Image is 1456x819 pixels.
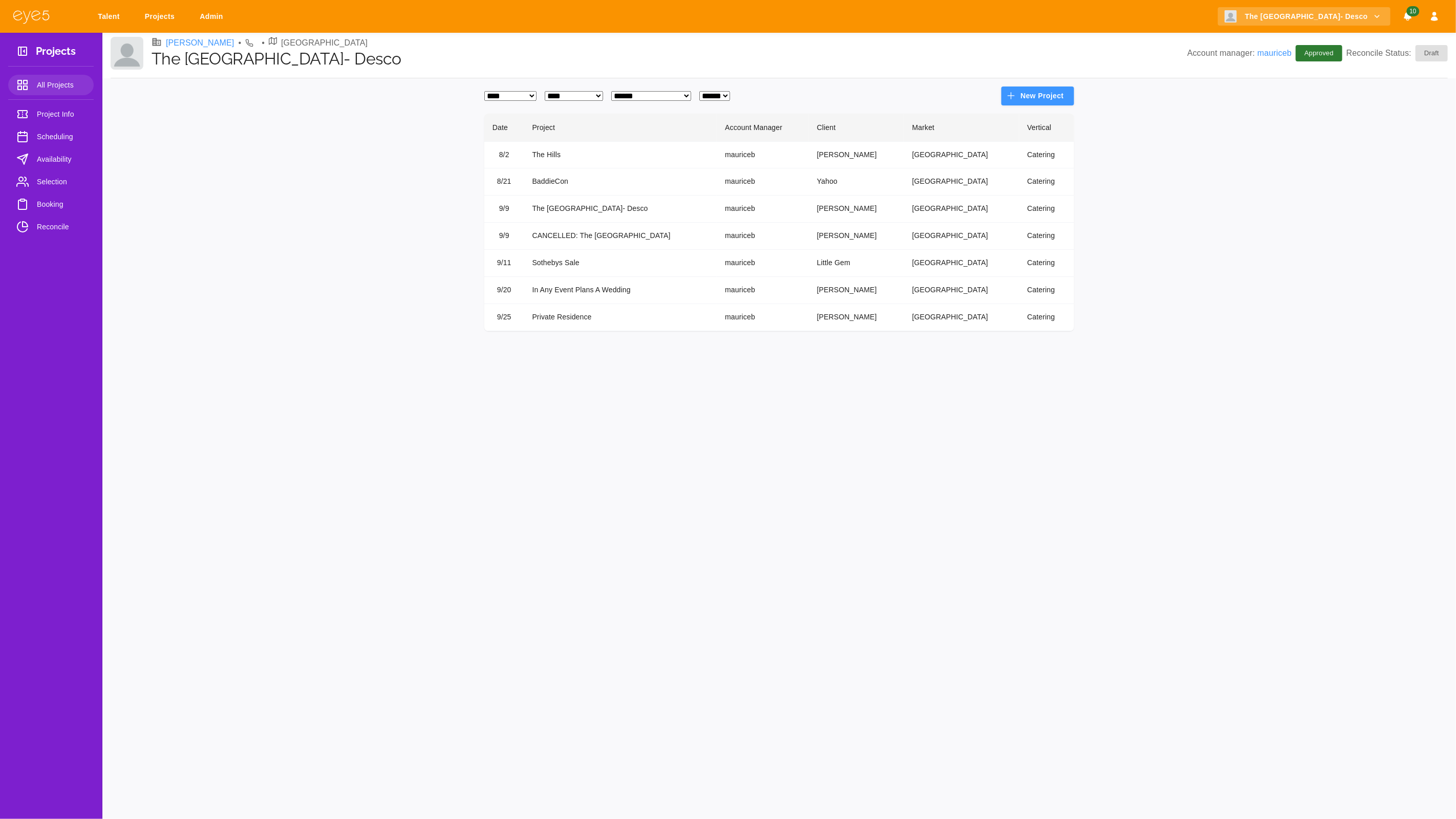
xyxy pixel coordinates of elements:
[809,250,904,277] td: Little Gem
[262,37,265,49] li: •
[8,104,94,124] a: Project Info
[166,37,234,49] a: [PERSON_NAME]
[809,141,904,168] td: [PERSON_NAME]
[717,141,809,168] td: mauriceb
[1019,114,1074,142] th: Vertical
[91,7,130,26] a: Talent
[1257,49,1292,57] a: mauriceb
[1218,7,1390,26] button: The [GEOGRAPHIC_DATA]- Desco
[37,176,85,188] span: Selection
[8,126,94,147] a: Scheduling
[904,277,1019,304] td: [GEOGRAPHIC_DATA]
[904,250,1019,277] td: [GEOGRAPHIC_DATA]
[493,285,516,296] div: 9/20
[1019,141,1074,168] td: Catering
[37,131,85,143] span: Scheduling
[1298,48,1340,58] span: Approved
[1019,223,1074,250] td: Catering
[524,141,717,168] td: The Hills
[193,7,233,26] a: Admin
[8,217,94,237] a: Reconcile
[717,168,809,196] td: mauriceb
[493,176,516,187] div: 8/21
[1399,7,1417,26] button: Notifications
[809,223,904,250] td: [PERSON_NAME]
[904,168,1019,196] td: [GEOGRAPHIC_DATA]
[8,171,94,192] a: Selection
[1019,277,1074,304] td: Catering
[37,198,85,210] span: Booking
[717,304,809,331] td: mauriceb
[717,114,809,142] th: Account Manager
[138,7,185,26] a: Projects
[717,196,809,223] td: mauriceb
[37,108,85,120] span: Project Info
[1019,304,1074,331] td: Catering
[12,9,50,24] img: eye5
[524,223,717,250] td: CANCELLED: The [GEOGRAPHIC_DATA]
[524,250,717,277] td: Sothebys Sale
[809,168,904,196] td: Yahoo
[717,223,809,250] td: mauriceb
[809,196,904,223] td: [PERSON_NAME]
[484,114,524,142] th: Date
[493,230,516,242] div: 9/9
[1187,47,1292,59] p: Account manager:
[809,277,904,304] td: [PERSON_NAME]
[37,79,85,91] span: All Projects
[493,203,516,214] div: 9/9
[37,221,85,233] span: Reconcile
[1001,87,1074,105] button: New Project
[524,114,717,142] th: Project
[493,257,516,269] div: 9/11
[36,45,76,61] h3: Projects
[1019,168,1074,196] td: Catering
[524,277,717,304] td: In Any Event Plans A Wedding
[809,304,904,331] td: [PERSON_NAME]
[1019,250,1074,277] td: Catering
[1418,48,1445,58] span: Draft
[524,304,717,331] td: Private Residence
[239,37,242,49] li: •
[904,223,1019,250] td: [GEOGRAPHIC_DATA]
[1346,45,1448,61] p: Reconcile Status:
[809,114,904,142] th: Client
[111,37,143,70] img: Client logo
[524,168,717,196] td: BaddieCon
[281,37,368,49] p: [GEOGRAPHIC_DATA]
[8,149,94,169] a: Availability
[493,312,516,323] div: 9/25
[717,277,809,304] td: mauriceb
[1225,10,1237,23] img: Client logo
[493,149,516,161] div: 8/2
[904,114,1019,142] th: Market
[904,304,1019,331] td: [GEOGRAPHIC_DATA]
[904,141,1019,168] td: [GEOGRAPHIC_DATA]
[524,196,717,223] td: The [GEOGRAPHIC_DATA]- Desco
[8,75,94,95] a: All Projects
[37,153,85,165] span: Availability
[717,250,809,277] td: mauriceb
[1019,196,1074,223] td: Catering
[904,196,1019,223] td: [GEOGRAPHIC_DATA]
[1406,6,1419,16] span: 10
[8,194,94,214] a: Booking
[152,49,1187,69] h1: The [GEOGRAPHIC_DATA]- Desco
